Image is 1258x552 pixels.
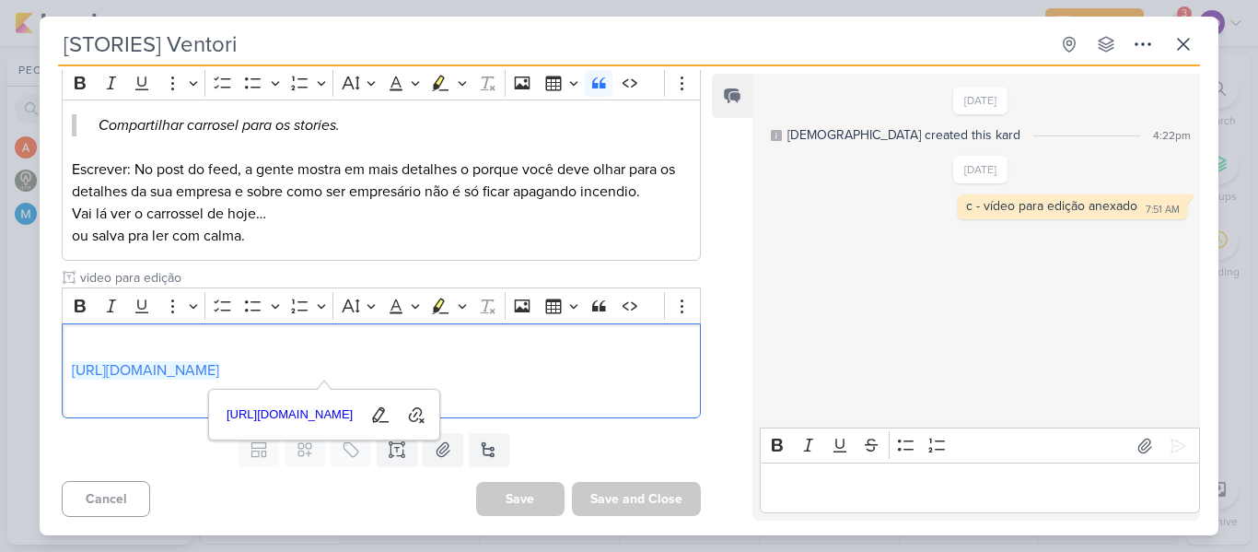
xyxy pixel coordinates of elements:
[99,114,669,136] p: Compartilhar carrosel para os stories.
[221,404,359,426] span: [URL][DOMAIN_NAME]
[760,428,1200,464] div: Editor toolbar
[1153,127,1191,144] div: 4:22pm
[62,323,701,418] div: Editor editing area: main
[62,100,701,261] div: Editor editing area: main
[787,125,1020,145] div: [DEMOGRAPHIC_DATA] created this kard
[62,288,701,323] div: Editor toolbar
[72,203,691,225] p: Vai lá ver o carrossel de hoje…
[966,198,1137,214] div: c - vídeo para edição anexado
[220,401,360,429] a: [URL][DOMAIN_NAME]
[72,159,691,203] p: Escrever: No post do feed, a gente mostra em mais detalhes o porque você deve olhar para os detal...
[1146,203,1180,217] div: 7:51 AM
[62,481,150,517] button: Cancel
[72,361,219,380] a: [URL][DOMAIN_NAME]
[58,28,1049,61] input: Untitled Kard
[72,225,691,247] p: ou salva pra ler com calma.
[62,65,701,100] div: Editor toolbar
[76,268,701,288] input: Untitled text
[760,463,1200,513] div: Editor editing area: main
